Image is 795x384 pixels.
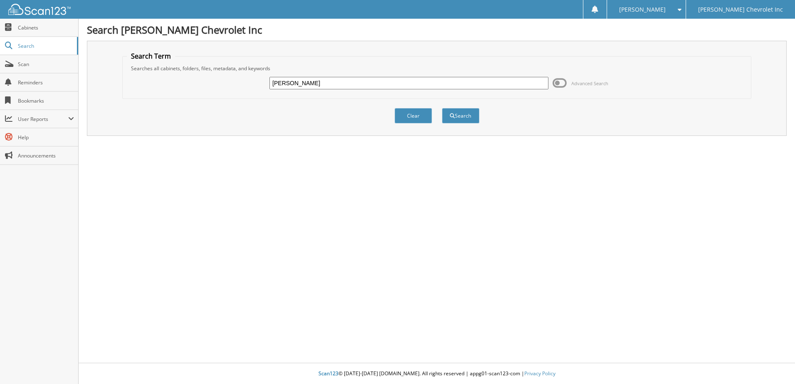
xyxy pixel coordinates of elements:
div: Searches all cabinets, folders, files, metadata, and keywords [127,65,747,72]
span: [PERSON_NAME] [619,7,666,12]
iframe: Chat Widget [753,344,795,384]
span: Scan123 [318,370,338,377]
a: Privacy Policy [524,370,556,377]
legend: Search Term [127,52,175,61]
button: Search [442,108,479,123]
span: Reminders [18,79,74,86]
div: © [DATE]-[DATE] [DOMAIN_NAME]. All rights reserved | appg01-scan123-com | [79,364,795,384]
span: Bookmarks [18,97,74,104]
button: Clear [395,108,432,123]
span: Advanced Search [571,80,608,86]
span: Announcements [18,152,74,159]
span: Scan [18,61,74,68]
span: Search [18,42,73,49]
span: Help [18,134,74,141]
img: scan123-logo-white.svg [8,4,71,15]
span: [PERSON_NAME] Chevrolet Inc [698,7,783,12]
span: User Reports [18,116,68,123]
h1: Search [PERSON_NAME] Chevrolet Inc [87,23,787,37]
span: Cabinets [18,24,74,31]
